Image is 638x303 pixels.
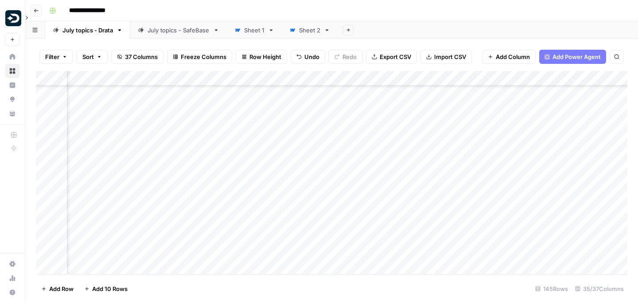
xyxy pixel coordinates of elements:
[380,52,411,61] span: Export CSV
[45,21,130,39] a: July topics - Drata
[45,52,59,61] span: Filter
[5,271,19,285] a: Usage
[5,78,19,92] a: Insights
[291,50,325,64] button: Undo
[282,21,338,39] a: Sheet 2
[5,64,19,78] a: Browse
[39,50,73,64] button: Filter
[5,10,21,26] img: Drata Logo
[111,50,163,64] button: 37 Columns
[130,21,227,39] a: July topics - SafeBase
[227,21,282,39] a: Sheet 1
[434,52,466,61] span: Import CSV
[304,52,319,61] span: Undo
[181,52,226,61] span: Freeze Columns
[244,26,265,35] div: Sheet 1
[552,52,601,61] span: Add Power Agent
[77,50,108,64] button: Sort
[5,7,19,29] button: Workspace: Drata
[5,257,19,271] a: Settings
[148,26,210,35] div: July topics - SafeBase
[5,285,19,299] button: Help + Support
[249,52,281,61] span: Row Height
[82,52,94,61] span: Sort
[36,282,79,296] button: Add Row
[532,282,572,296] div: 145 Rows
[167,50,232,64] button: Freeze Columns
[49,284,74,293] span: Add Row
[366,50,417,64] button: Export CSV
[5,92,19,106] a: Opportunities
[496,52,530,61] span: Add Column
[5,106,19,121] a: Your Data
[92,284,128,293] span: Add 10 Rows
[539,50,606,64] button: Add Power Agent
[125,52,158,61] span: 37 Columns
[299,26,320,35] div: Sheet 2
[329,50,362,64] button: Redo
[62,26,113,35] div: July topics - Drata
[5,50,19,64] a: Home
[482,50,536,64] button: Add Column
[236,50,287,64] button: Row Height
[342,52,357,61] span: Redo
[572,282,627,296] div: 35/37 Columns
[79,282,133,296] button: Add 10 Rows
[420,50,472,64] button: Import CSV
